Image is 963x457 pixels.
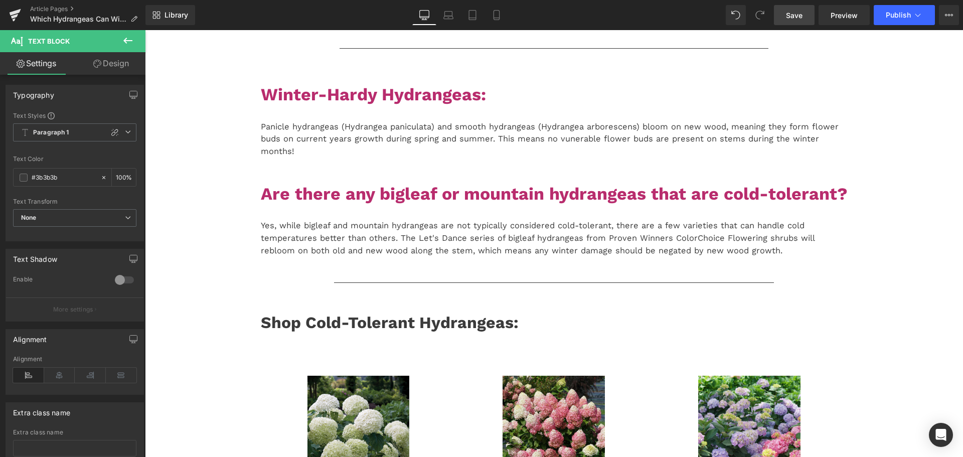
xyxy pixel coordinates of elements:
span: Save [786,10,802,21]
img: website_grey.svg [16,26,24,34]
a: Tablet [460,5,485,25]
div: Text Shadow [13,249,57,263]
div: Alignment [13,330,47,344]
button: Publish [874,5,935,25]
div: % [112,169,136,186]
button: More settings [6,297,143,321]
div: Domain: [DOMAIN_NAME] [26,26,110,34]
b: Paragraph 1 [33,128,69,137]
img: tab_domain_overview_orange.svg [27,58,35,66]
strong: Shop Cold-Tolerant Hydrangeas: [116,283,374,302]
div: Keywords by Traffic [111,59,169,66]
div: Extra class name [13,429,136,436]
a: Laptop [436,5,460,25]
input: Color [32,172,96,183]
img: tab_keywords_by_traffic_grey.svg [100,58,108,66]
span: Preview [831,10,858,21]
b: None [21,214,37,221]
span: Publish [886,11,911,19]
div: Enable [13,275,105,286]
img: logo_orange.svg [16,16,24,24]
a: Design [75,52,147,75]
div: Text Color [13,156,136,163]
a: New Library [145,5,195,25]
button: Redo [750,5,770,25]
p: Yes, while bigleaf and mountain hydrangeas are not typically considered cold-tolerant, there are ... [116,190,703,227]
div: Open Intercom Messenger [929,423,953,447]
div: Text Transform [13,198,136,205]
img: Quick Fire Fab® Panicle Hydrangea [358,346,460,448]
a: Mobile [485,5,509,25]
span: Which Hydrangeas Can Withstand Cold [PERSON_NAME]? [30,15,126,23]
div: v 4.0.25 [28,16,49,24]
span: Library [165,11,188,20]
button: Undo [726,5,746,25]
p: More settings [53,305,93,314]
button: More [939,5,959,25]
div: Typography [13,85,54,99]
strong: Winter-Hardy Hydrangeas: [116,54,341,74]
div: Alignment [13,356,136,363]
a: Article Pages [30,5,145,13]
div: Domain Overview [38,59,90,66]
a: Desktop [412,5,436,25]
strong: Are there any bigleaf or mountain hydrangeas that are cold-tolerant? [116,154,703,174]
p: Panicle hydrangeas (Hydrangea paniculata) and smooth hydrangeas (Hydrangea arborescens) bloom on ... [116,91,703,128]
span: Text Block [28,37,70,45]
div: Text Styles [13,111,136,119]
div: Extra class name [13,403,70,417]
a: Preview [819,5,870,25]
img: Let's Dance Sky View® Bigleaf Hydrangea [553,346,656,448]
img: Incrediball® Smooth Hydrangea [163,346,265,448]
